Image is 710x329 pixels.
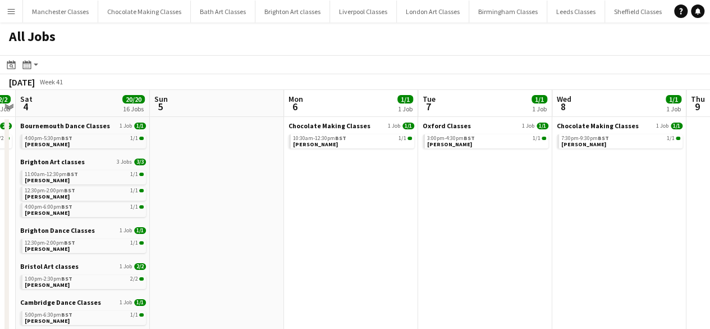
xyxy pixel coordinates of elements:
button: Leeds Classes [547,1,605,22]
button: Liverpool Classes [330,1,397,22]
button: Bath Art Classes [191,1,255,22]
button: London Art Classes [397,1,469,22]
div: [DATE] [9,76,35,88]
button: Birmingham Classes [469,1,547,22]
button: Sheffield Classes [605,1,671,22]
button: Brighton Art classes [255,1,330,22]
button: Chocolate Making Classes [98,1,191,22]
button: Manchester Classes [23,1,98,22]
